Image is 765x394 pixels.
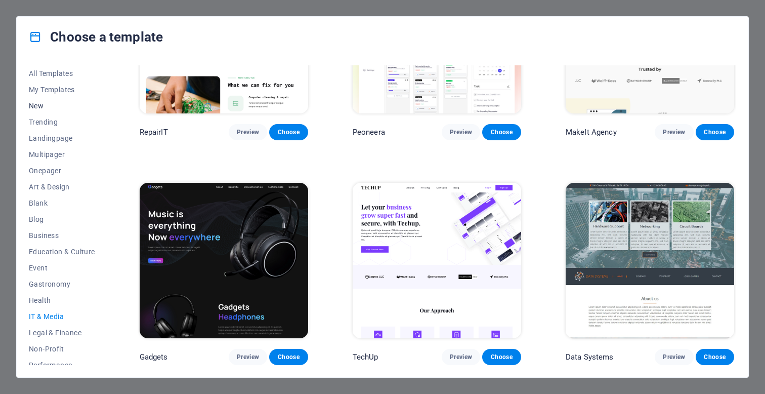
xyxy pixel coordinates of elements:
[655,124,693,140] button: Preview
[450,353,472,361] span: Preview
[29,86,95,94] span: My Templates
[29,227,95,244] button: Business
[29,146,95,163] button: Multipager
[663,128,685,136] span: Preview
[704,128,726,136] span: Choose
[353,352,378,362] p: TechUp
[29,296,95,304] span: Health
[29,114,95,130] button: Trending
[704,353,726,361] span: Choose
[29,98,95,114] button: New
[29,150,95,159] span: Multipager
[29,82,95,98] button: My Templates
[29,308,95,325] button: IT & Media
[29,167,95,175] span: Onepager
[237,353,259,361] span: Preview
[29,248,95,256] span: Education & Culture
[269,349,308,365] button: Choose
[229,124,267,140] button: Preview
[29,345,95,353] span: Non-Profit
[29,69,95,77] span: All Templates
[566,183,734,338] img: Data Systems
[566,127,617,137] p: MakeIt Agency
[29,102,95,110] span: New
[29,195,95,211] button: Blank
[277,128,300,136] span: Choose
[29,163,95,179] button: Onepager
[140,183,308,338] img: Gadgets
[353,183,521,338] img: TechUp
[29,312,95,321] span: IT & Media
[29,215,95,223] span: Blog
[353,127,385,137] p: Peoneera
[29,65,95,82] button: All Templates
[696,124,734,140] button: Choose
[29,341,95,357] button: Non-Profit
[482,124,521,140] button: Choose
[29,325,95,341] button: Legal & Finance
[663,353,685,361] span: Preview
[29,260,95,276] button: Event
[29,292,95,308] button: Health
[29,357,95,373] button: Performance
[450,128,472,136] span: Preview
[29,361,95,369] span: Performance
[269,124,308,140] button: Choose
[490,128,513,136] span: Choose
[29,231,95,240] span: Business
[29,118,95,126] span: Trending
[29,329,95,337] span: Legal & Finance
[229,349,267,365] button: Preview
[490,353,513,361] span: Choose
[566,352,614,362] p: Data Systems
[277,353,300,361] span: Choose
[696,349,734,365] button: Choose
[29,130,95,146] button: Landingpage
[442,124,480,140] button: Preview
[29,244,95,260] button: Education & Culture
[29,179,95,195] button: Art & Design
[140,352,168,362] p: Gadgets
[442,349,480,365] button: Preview
[29,264,95,272] span: Event
[655,349,693,365] button: Preview
[29,280,95,288] span: Gastronomy
[482,349,521,365] button: Choose
[237,128,259,136] span: Preview
[29,211,95,227] button: Blog
[29,183,95,191] span: Art & Design
[29,199,95,207] span: Blank
[29,134,95,142] span: Landingpage
[29,276,95,292] button: Gastronomy
[140,127,168,137] p: RepairIT
[29,29,163,45] h4: Choose a template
